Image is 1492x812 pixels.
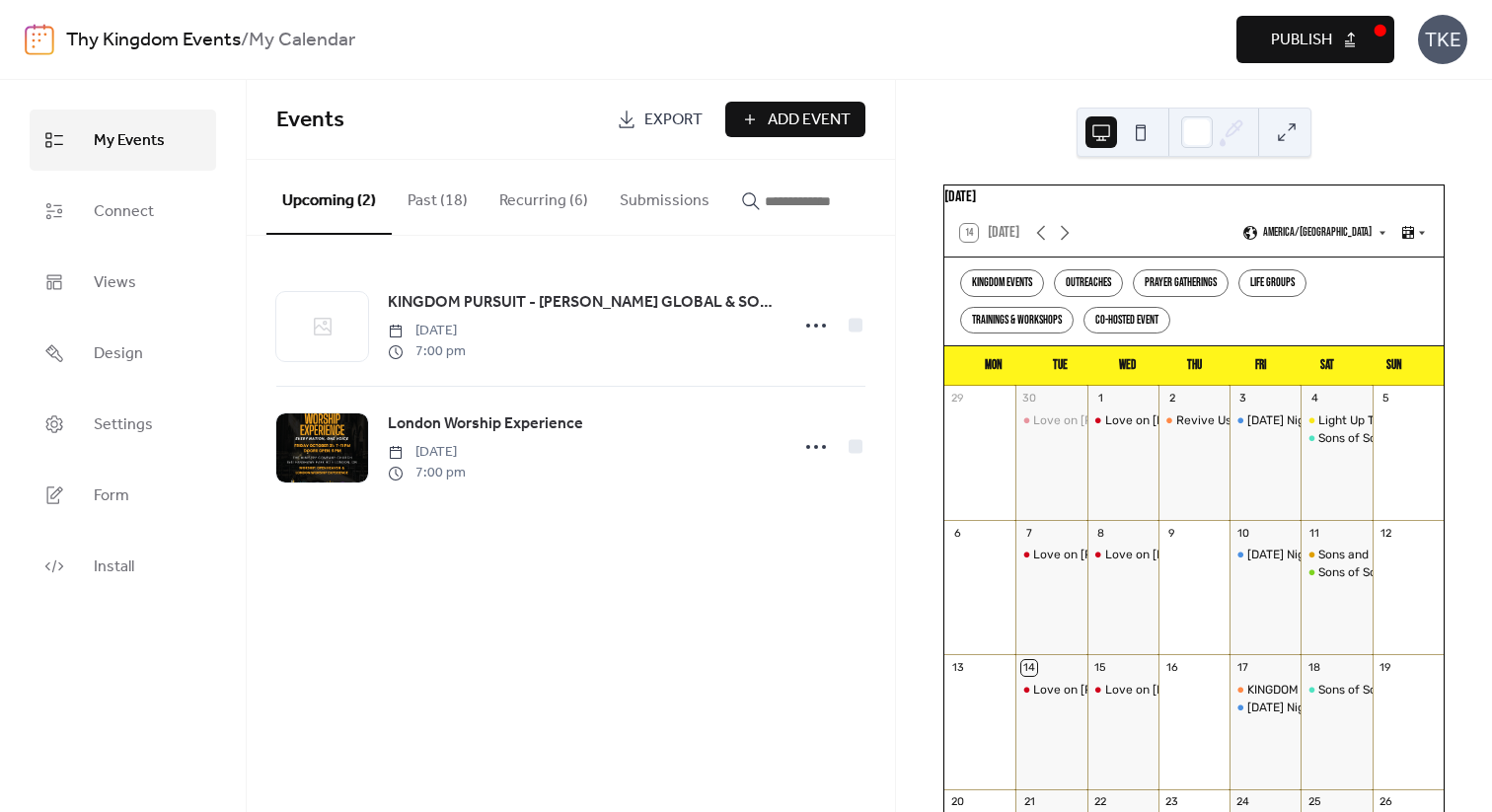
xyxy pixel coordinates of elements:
[30,181,216,242] a: Connect
[1418,15,1467,64] div: TKE
[25,24,54,55] img: logo
[30,465,216,526] a: Form
[644,109,703,132] span: Export
[94,480,129,512] span: Form
[388,463,466,483] span: 7:00 pm
[249,22,355,59] b: My Calendar
[768,109,851,132] span: Add Event
[602,102,717,137] a: Export
[241,22,249,59] b: /
[94,409,153,441] span: Settings
[94,125,165,157] span: My Events
[30,394,216,455] a: Settings
[66,22,241,59] a: Thy Kingdom Events
[94,196,154,228] span: Connect
[30,252,216,313] a: Views
[388,411,583,437] a: London Worship Experience
[30,323,216,384] a: Design
[388,291,777,315] span: KINGDOM PURSUIT - [PERSON_NAME] GLOBAL & SONS OF SCRIPTURE
[30,110,216,171] a: My Events
[266,160,392,235] button: Upcoming (2)
[276,99,344,142] span: Events
[30,536,216,597] a: Install
[388,290,777,316] a: KINGDOM PURSUIT - [PERSON_NAME] GLOBAL & SONS OF SCRIPTURE
[1236,16,1394,63] button: Publish
[484,160,604,233] button: Recurring (6)
[388,341,466,362] span: 7:00 pm
[725,102,865,137] button: Add Event
[604,160,725,233] button: Submissions
[392,160,484,233] button: Past (18)
[94,338,143,370] span: Design
[1271,29,1332,52] span: Publish
[94,267,136,299] span: Views
[388,442,466,463] span: [DATE]
[94,552,134,583] span: Install
[388,321,466,341] span: [DATE]
[388,412,583,436] span: London Worship Experience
